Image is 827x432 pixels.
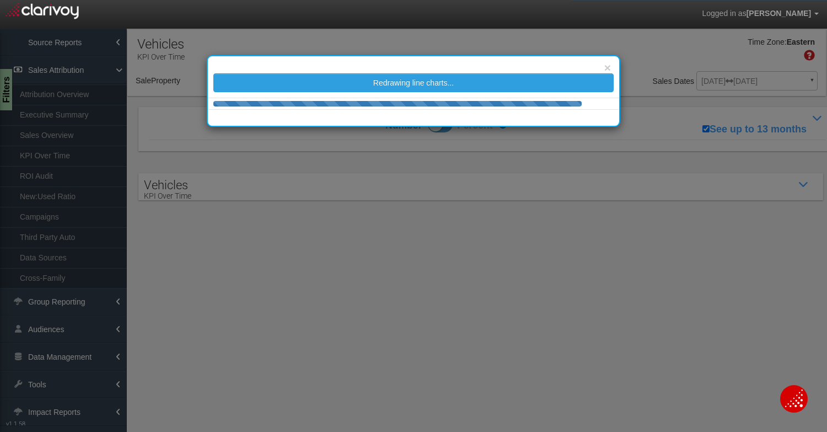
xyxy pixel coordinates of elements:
span: Redrawing line charts... [373,78,454,87]
button: × [604,62,611,73]
span: Logged in as [702,9,746,18]
button: Redrawing line charts... [213,73,614,92]
a: Logged in as[PERSON_NAME] [694,1,827,27]
span: [PERSON_NAME] [747,9,811,18]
